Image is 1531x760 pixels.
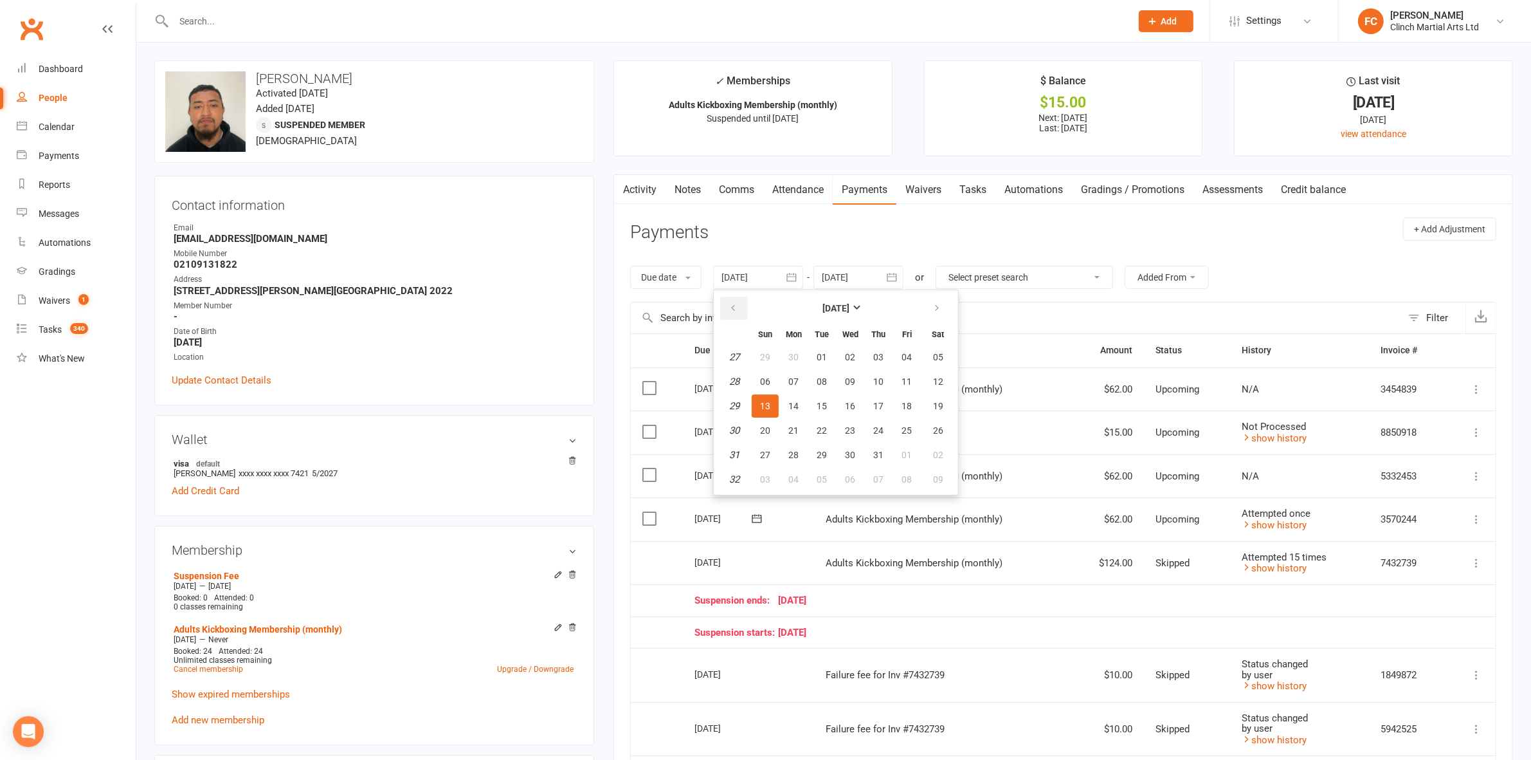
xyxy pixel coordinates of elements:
div: FC [1358,8,1384,34]
a: Waivers 1 [17,286,136,315]
span: 07 [788,376,799,387]
div: Mobile Number [174,248,577,260]
span: 25 [901,425,912,436]
div: Waivers [39,295,70,306]
span: 31 [873,450,883,460]
a: Show expired memberships [172,689,290,700]
div: — [170,635,577,645]
a: show history [1242,519,1307,531]
span: Status changed by user [1242,658,1308,681]
button: 01 [893,443,920,467]
span: 26 [933,425,943,436]
button: 15 [808,394,835,418]
a: Messages [17,199,136,228]
span: Upcoming [1155,384,1199,395]
th: Due [683,334,813,367]
span: 04 [788,474,799,485]
a: Payments [833,175,896,205]
span: Status changed by user [1242,712,1308,735]
div: Email [174,222,577,234]
h3: Wallet [172,432,577,447]
button: 19 [921,394,954,418]
div: Member Number [174,300,577,312]
div: $15.00 [936,96,1191,109]
span: 21 [788,425,799,436]
span: 17 [873,401,883,411]
em: 31 [729,449,739,461]
strong: visa [174,458,570,468]
span: 06 [845,474,855,485]
div: Payments [39,151,79,161]
a: Reports [17,171,136,199]
th: Status [1144,334,1230,367]
span: 29 [760,352,770,362]
div: Open Intercom Messenger [13,716,44,747]
button: 25 [893,419,920,442]
a: Comms [710,175,763,205]
button: 07 [865,468,892,491]
strong: 02109131822 [174,259,577,270]
button: 16 [837,394,864,418]
button: 10 [865,370,892,393]
a: Cancel membership [174,665,243,674]
button: 08 [893,468,920,491]
button: 14 [780,394,807,418]
div: [DATE] [1246,96,1501,109]
button: 18 [893,394,920,418]
button: 11 [893,370,920,393]
button: Due date [630,266,702,289]
td: $10.00 [1071,648,1144,702]
span: 03 [760,474,770,485]
time: Activated [DATE] [256,88,328,99]
button: 30 [780,346,807,369]
span: Not Processed [1242,421,1306,432]
button: 03 [752,468,779,491]
span: [DATE] [174,582,196,591]
a: Credit balance [1272,175,1355,205]
strong: [DATE] [174,337,577,348]
div: Messages [39,209,79,219]
span: 30 [845,450,855,460]
button: 06 [752,370,779,393]
span: 11 [901,376,912,387]
button: 24 [865,419,892,442]
a: Notes [666,175,710,205]
a: Assessments [1193,175,1272,205]
td: $62.00 [1071,367,1144,411]
a: view attendance [1341,129,1406,139]
a: show history [1242,432,1307,444]
a: show history [1242,562,1307,574]
div: [DATE] [694,552,754,572]
strong: [DATE] [822,303,849,313]
div: Date of Birth [174,326,577,338]
span: N/A [1242,384,1259,395]
div: [DATE] [694,465,754,485]
span: Skipped [1155,669,1190,681]
div: Gradings [39,266,75,277]
small: Wednesday [842,329,858,339]
h3: Contact information [172,193,577,212]
p: Next: [DATE] Last: [DATE] [936,113,1191,133]
button: 21 [780,419,807,442]
a: Attendance [763,175,833,205]
span: Suspended until [DATE] [707,113,799,124]
span: Suspended member [275,120,365,130]
button: 03 [865,346,892,369]
div: Dashboard [39,64,83,74]
span: Adults Kickboxing Membership (monthly) [826,557,1002,569]
span: Attempted 15 times [1242,551,1327,563]
small: Thursday [871,329,885,339]
a: Waivers [896,175,950,205]
div: Location [174,351,577,364]
span: 13 [760,401,770,411]
span: 24 [873,425,883,436]
a: Dashboard [17,55,136,84]
i: ✓ [716,75,724,88]
em: 27 [729,351,739,363]
button: 31 [865,443,892,467]
td: 7432739 [1369,541,1446,585]
span: 0 classes remaining [174,602,243,611]
div: — [170,581,577,591]
div: People [39,93,68,103]
a: Gradings / Promotions [1072,175,1193,205]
